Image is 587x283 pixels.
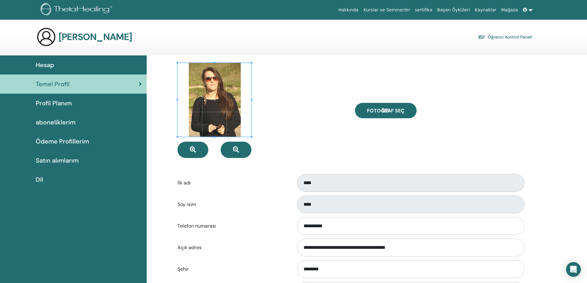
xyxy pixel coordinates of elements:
[41,3,114,17] img: logo.png
[36,175,43,184] span: Dil
[478,34,485,40] img: graduation-cap.svg
[36,156,79,165] span: Satın alımlarım
[36,27,56,47] img: generic-user-icon.jpg
[36,99,72,108] span: Profil Planım
[336,4,361,16] a: Hakkında
[499,4,520,16] a: Mağaza
[566,262,581,277] div: Open Intercom Messenger
[36,118,75,127] span: aboneliklerim
[173,220,291,232] label: Telefon numarası
[361,4,412,16] a: Kurslar ve Seminerler
[173,263,291,275] label: Şehir
[36,60,54,70] span: Hesap
[173,242,291,253] label: Açık adres
[36,79,70,89] span: Temel Profil
[382,108,390,113] input: Fotoğraf seç
[478,33,532,41] a: Öğrenci Kontrol Paneli
[36,137,89,146] span: Ödeme Profillerim
[412,4,434,16] a: sertifika
[435,4,472,16] a: Başarı Öyküleri
[472,4,499,16] a: Kaynaklar
[173,199,291,210] label: Soy isim
[173,177,291,189] label: İlk adı
[59,31,132,42] h3: [PERSON_NAME]
[367,107,405,114] span: Fotoğraf seç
